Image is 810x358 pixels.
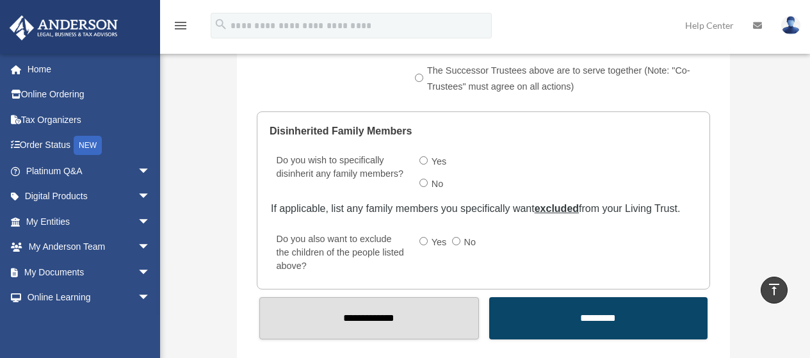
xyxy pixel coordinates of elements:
[460,232,482,253] label: No
[173,18,188,33] i: menu
[9,310,170,336] a: Billingarrow_drop_down
[428,174,449,195] label: No
[9,184,170,209] a: Digital Productsarrow_drop_down
[214,17,228,31] i: search
[138,234,163,261] span: arrow_drop_down
[9,234,170,260] a: My Anderson Teamarrow_drop_down
[138,310,163,336] span: arrow_drop_down
[423,61,717,97] label: The Successor Trustees above are to serve together (Note: "Co-Trustees" must agree on all actions)
[6,15,122,40] img: Anderson Advisors Platinum Portal
[271,152,409,197] label: Do you wish to specifically disinherit any family members?
[258,38,405,100] label: Choose One:
[271,200,696,218] div: If applicable, list any family members you specifically want from your Living Trust.
[781,16,800,35] img: User Pic
[428,232,452,253] label: Yes
[138,184,163,210] span: arrow_drop_down
[9,158,170,184] a: Platinum Q&Aarrow_drop_down
[9,133,170,159] a: Order StatusNEW
[270,112,697,151] legend: Disinherited Family Members
[9,56,170,82] a: Home
[9,259,170,285] a: My Documentsarrow_drop_down
[9,82,170,108] a: Online Ordering
[138,285,163,311] span: arrow_drop_down
[271,231,409,275] label: Do you also want to exclude the children of the people listed above?
[766,282,782,297] i: vertical_align_top
[173,22,188,33] a: menu
[9,285,170,311] a: Online Learningarrow_drop_down
[74,136,102,155] div: NEW
[9,209,170,234] a: My Entitiesarrow_drop_down
[9,107,170,133] a: Tax Organizers
[138,158,163,184] span: arrow_drop_down
[535,203,579,214] u: excluded
[138,259,163,286] span: arrow_drop_down
[138,209,163,235] span: arrow_drop_down
[428,152,452,172] label: Yes
[761,277,788,304] a: vertical_align_top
